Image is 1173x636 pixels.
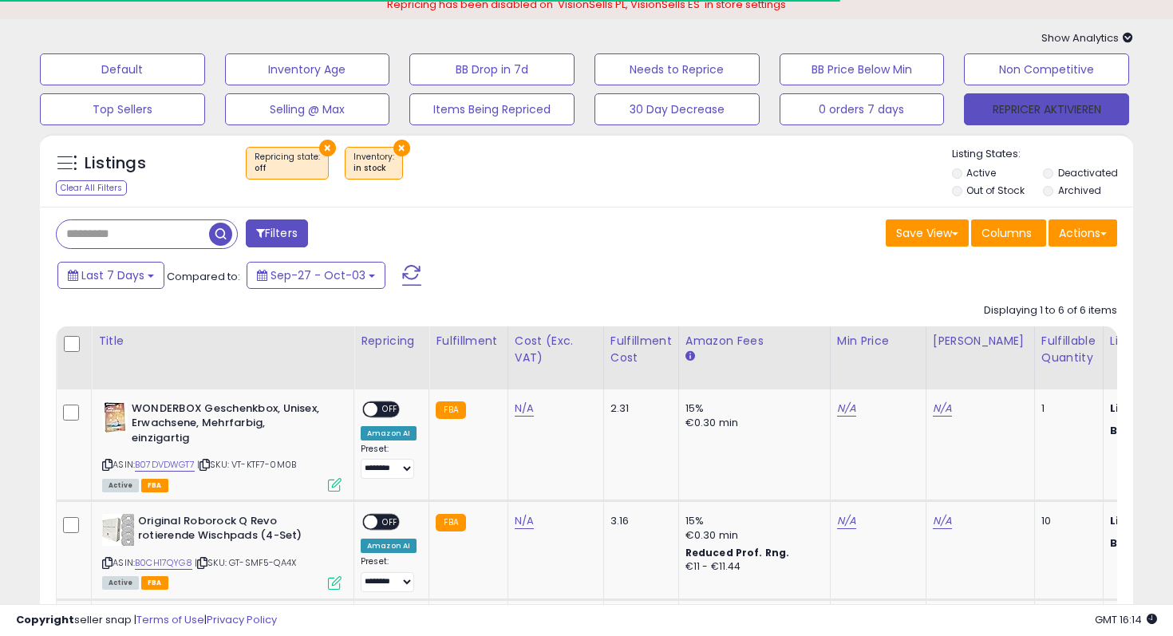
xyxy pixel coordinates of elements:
button: Non Competitive [964,53,1129,85]
div: 2.31 [610,401,666,416]
div: off [255,163,320,174]
div: 15% [685,401,818,416]
span: All listings currently available for purchase on Amazon [102,479,139,492]
label: Active [966,166,996,180]
button: Selling @ Max [225,93,390,125]
span: Inventory : [353,151,394,175]
div: Min Price [837,333,919,350]
div: Fulfillment [436,333,500,350]
a: N/A [837,401,856,417]
div: ASIN: [102,401,342,490]
span: All listings currently available for purchase on Amazon [102,576,139,590]
div: in stock [353,163,394,174]
span: FBA [141,576,168,590]
div: Displaying 1 to 6 of 6 items [984,303,1117,318]
div: Title [98,333,347,350]
b: WONDERBOX Geschenkbox, Unisex, Erwachsene, Mehrfarbig, einzigartig [132,401,326,450]
div: Amazon Fees [685,333,823,350]
small: Amazon Fees. [685,350,695,364]
div: Clear All Filters [56,180,127,196]
div: Fulfillable Quantity [1041,333,1096,366]
label: Out of Stock [966,184,1025,197]
b: Reduced Prof. Rng. [685,546,790,559]
small: FBA [436,401,465,419]
a: N/A [837,513,856,529]
a: N/A [933,401,952,417]
a: Privacy Policy [207,612,277,627]
a: N/A [515,513,534,529]
button: × [393,140,410,156]
button: Top Sellers [40,93,205,125]
div: €11 - €11.44 [685,560,818,574]
button: REPRICER AKTIVIEREN [964,93,1129,125]
button: Save View [886,219,969,247]
div: 3.16 [610,514,666,528]
div: 1 [1041,401,1091,416]
button: Default [40,53,205,85]
button: Needs to Reprice [594,53,760,85]
label: Archived [1058,184,1101,197]
div: Amazon AI [361,539,417,553]
b: Original Roborock Q Revo rotierende Wischpads (4-Set) [138,514,332,547]
span: 2025-10-12 16:14 GMT [1095,612,1157,627]
span: Columns [981,225,1032,241]
img: 5139btIlrQL._SL40_.jpg [102,514,134,546]
a: B0CH17QYG8 [135,556,192,570]
span: OFF [377,402,403,416]
button: Last 7 Days [57,262,164,289]
span: | SKU: VT-KTF7-0M0B [197,458,296,471]
div: ASIN: [102,514,342,588]
div: Cost (Exc. VAT) [515,333,597,366]
a: Terms of Use [136,612,204,627]
div: Preset: [361,444,417,480]
div: €0.30 min [685,416,818,430]
span: Last 7 Days [81,267,144,283]
button: × [319,140,336,156]
span: Compared to: [167,269,240,284]
div: €0.30 min [685,528,818,543]
div: [PERSON_NAME] [933,333,1028,350]
h5: Listings [85,152,146,175]
button: Filters [246,219,308,247]
button: 30 Day Decrease [594,93,760,125]
button: Sep-27 - Oct-03 [247,262,385,289]
div: Repricing [361,333,422,350]
div: 10 [1041,514,1091,528]
div: seller snap | | [16,613,277,628]
button: Columns [971,219,1046,247]
a: B07DVDWGT7 [135,458,195,472]
button: Actions [1049,219,1117,247]
div: Fulfillment Cost [610,333,672,366]
div: Preset: [361,556,417,592]
span: FBA [141,479,168,492]
button: Items Being Repriced [409,93,575,125]
p: Listing States: [952,147,1134,162]
button: 0 orders 7 days [780,93,945,125]
div: Amazon AI [361,426,417,440]
img: 41PXSYcfu-L._SL40_.jpg [102,401,128,433]
span: | SKU: GT-SMF5-QA4X [195,556,296,569]
button: BB Drop in 7d [409,53,575,85]
button: Inventory Age [225,53,390,85]
strong: Copyright [16,612,74,627]
a: N/A [933,513,952,529]
label: Deactivated [1058,166,1118,180]
button: BB Price Below Min [780,53,945,85]
small: FBA [436,514,465,531]
div: 15% [685,514,818,528]
span: Sep-27 - Oct-03 [271,267,365,283]
span: Repricing state : [255,151,320,175]
span: Show Analytics [1041,30,1133,45]
a: N/A [515,401,534,417]
span: OFF [377,515,403,528]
